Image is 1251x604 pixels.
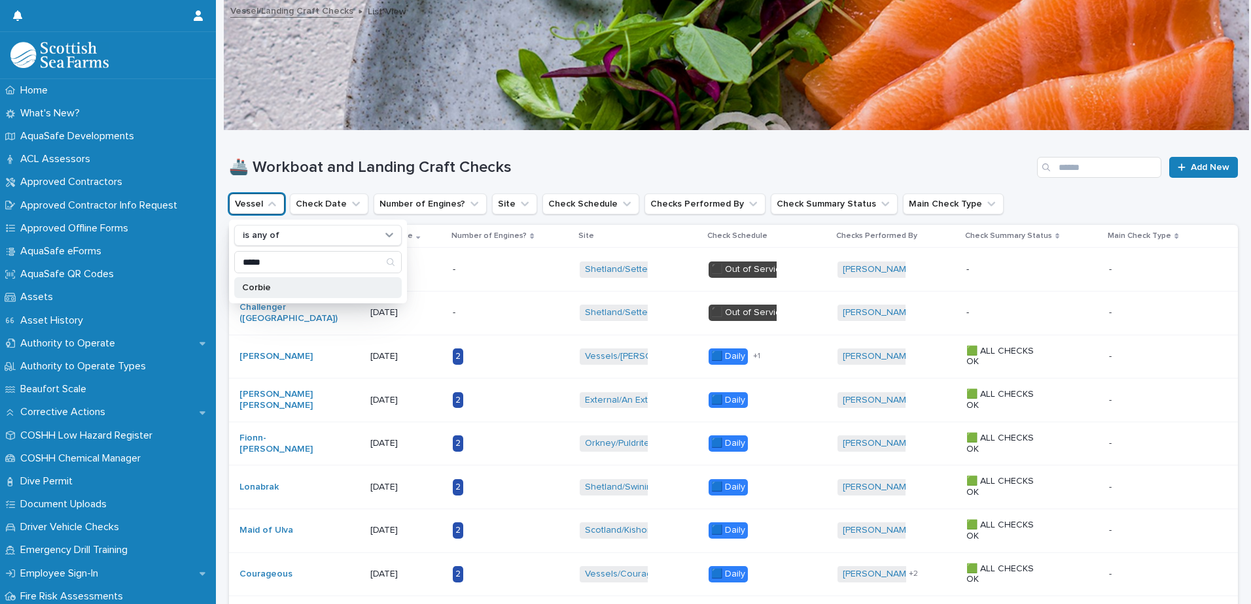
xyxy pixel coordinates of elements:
[243,230,279,241] p: is any of
[15,475,83,488] p: Dive Permit
[843,351,914,362] a: [PERSON_NAME]
[836,229,917,243] p: Checks Performed By
[585,569,673,580] a: Vessels/Courageous
[1109,522,1114,536] p: -
[15,176,133,188] p: Approved Contractors
[230,3,353,18] a: Vessel/Landing Craft Checks
[1108,229,1171,243] p: Main Check Type
[453,392,463,409] div: 2
[15,84,58,97] p: Home
[453,566,463,582] div: 2
[368,3,406,18] p: List View
[370,307,442,318] p: [DATE]
[229,291,1238,335] tr: Challenger ([GEOGRAPHIC_DATA]) [DATE]-Shetland/Setterness North ⬛️ Out of Service[PERSON_NAME] ---
[709,392,748,409] div: 🟦 Daily
[229,378,1238,422] tr: [PERSON_NAME] [PERSON_NAME] [DATE]2External/An External Site 🟦 Daily[PERSON_NAME] 🟩 ALL CHECKS OK--
[644,193,766,214] button: Checks Performed By
[239,351,313,362] a: [PERSON_NAME]
[15,199,188,212] p: Approved Contractor Info Request
[965,229,1052,243] p: Check Summary Status
[843,569,914,580] a: [PERSON_NAME]
[453,348,463,365] div: 2
[239,433,321,455] a: Fionn-[PERSON_NAME]
[229,552,1238,596] tr: Courageous [DATE]2Vessels/Courageous 🟦 Daily[PERSON_NAME] +2🟩 ALL CHECKS OK--
[370,525,442,536] p: [DATE]
[229,248,1238,292] tr: Challenger ([GEOGRAPHIC_DATA]) [DATE]-Shetland/Setterness North ⬛️ Out of Service[PERSON_NAME] ---
[453,479,463,495] div: 2
[585,395,688,406] a: External/An External Site
[15,383,97,395] p: Beaufort Scale
[492,193,537,214] button: Site
[966,389,1048,411] p: 🟩 ALL CHECKS OK
[229,422,1238,465] tr: Fionn-[PERSON_NAME] [DATE]2Orkney/Puldrite 🟦 Daily[PERSON_NAME] 🟩 ALL CHECKS OK--
[709,435,748,452] div: 🟦 Daily
[585,264,697,275] a: Shetland/Setterness North
[451,229,527,243] p: Number of Engines?
[966,264,1048,275] p: -
[753,352,760,360] span: + 1
[229,465,1238,509] tr: Lonabrak [DATE]2Shetland/Swining Voe 3 🟦 Daily[PERSON_NAME] 🟩 ALL CHECKS OK--
[903,193,1004,214] button: Main Check Type
[370,438,442,449] p: [DATE]
[966,520,1048,542] p: 🟩 ALL CHECKS OK
[239,389,321,411] a: [PERSON_NAME] [PERSON_NAME]
[585,438,650,449] a: Orkney/Puldrite
[453,264,535,275] p: -
[1109,392,1114,406] p: -
[1169,157,1238,178] a: Add New
[229,335,1238,378] tr: [PERSON_NAME] [DATE]2Vessels/[PERSON_NAME] 🟦 Daily+1[PERSON_NAME] 🟩 ALL CHECKS OK--
[1109,479,1114,493] p: -
[234,251,402,273] div: Search
[15,452,151,465] p: COSHH Chemical Manager
[709,522,748,539] div: 🟦 Daily
[15,291,63,303] p: Assets
[1109,566,1114,580] p: -
[709,261,788,278] div: ⬛️ Out of Service
[453,435,463,452] div: 2
[10,42,109,68] img: bPIBxiqnSb2ggTQWdOVV
[578,229,594,243] p: Site
[542,193,639,214] button: Check Schedule
[1109,261,1114,275] p: -
[370,569,442,580] p: [DATE]
[453,307,535,318] p: -
[709,566,748,582] div: 🟦 Daily
[15,360,156,373] p: Authority to Operate Types
[966,307,1048,318] p: -
[585,482,684,493] a: Shetland/Swining Voe 3
[15,590,133,603] p: Fire Risk Assessments
[370,482,442,493] p: [DATE]
[707,229,767,243] p: Check Schedule
[585,351,692,362] a: Vessels/[PERSON_NAME]
[843,264,914,275] a: [PERSON_NAME]
[15,314,94,327] p: Asset History
[239,569,292,580] a: Courageous
[843,525,914,536] a: [PERSON_NAME]
[370,351,442,362] p: [DATE]
[239,302,338,324] a: Challenger ([GEOGRAPHIC_DATA])
[15,222,139,235] p: Approved Offline Forms
[843,438,914,449] a: [PERSON_NAME]
[585,307,697,318] a: Shetland/Setterness North
[370,395,442,406] p: [DATE]
[229,193,285,214] button: Vessel
[15,567,109,580] p: Employee Sign-In
[709,348,748,365] div: 🟦 Daily
[1191,163,1229,172] span: Add New
[239,525,293,536] a: Maid of Ulva
[1037,157,1161,178] input: Search
[1109,348,1114,362] p: -
[15,521,130,533] p: Driver Vehicle Checks
[15,268,124,280] p: AquaSafe QR Codes
[771,193,898,214] button: Check Summary Status
[585,525,739,536] a: Scotland/Kishorn Shared Shorebase
[1109,305,1114,318] p: -
[1109,435,1114,449] p: -
[15,245,112,258] p: AquaSafe eForms
[966,476,1048,498] p: 🟩 ALL CHECKS OK
[843,482,914,493] a: [PERSON_NAME]
[15,337,126,350] p: Authority to Operate
[235,252,401,273] input: Search
[15,498,117,511] p: Document Uploads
